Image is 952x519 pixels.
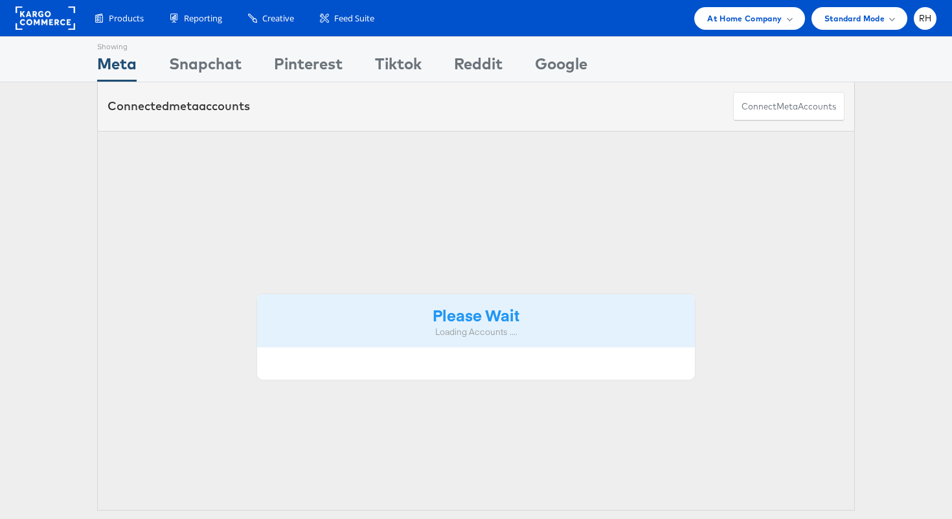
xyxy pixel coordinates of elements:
[776,100,798,113] span: meta
[375,52,422,82] div: Tiktok
[274,52,343,82] div: Pinterest
[262,12,294,25] span: Creative
[267,326,685,338] div: Loading Accounts ....
[454,52,503,82] div: Reddit
[184,12,222,25] span: Reporting
[97,52,137,82] div: Meta
[707,12,782,25] span: At Home Company
[109,12,144,25] span: Products
[733,92,844,121] button: ConnectmetaAccounts
[97,37,137,52] div: Showing
[535,52,587,82] div: Google
[824,12,885,25] span: Standard Mode
[169,52,242,82] div: Snapchat
[169,98,199,113] span: meta
[433,304,519,325] strong: Please Wait
[108,98,250,115] div: Connected accounts
[919,14,932,23] span: RH
[334,12,374,25] span: Feed Suite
